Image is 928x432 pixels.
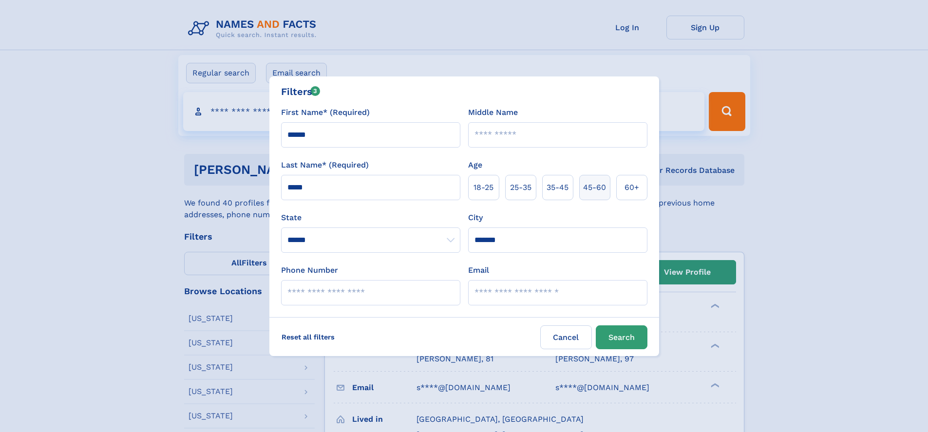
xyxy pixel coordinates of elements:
span: 35‑45 [547,182,568,193]
span: 60+ [625,182,639,193]
label: Phone Number [281,264,338,276]
div: Filters [281,84,321,99]
label: Last Name* (Required) [281,159,369,171]
span: 18‑25 [473,182,493,193]
label: Email [468,264,489,276]
span: 25‑35 [510,182,531,193]
label: First Name* (Required) [281,107,370,118]
label: Age [468,159,482,171]
label: Middle Name [468,107,518,118]
label: Reset all filters [275,325,341,349]
button: Search [596,325,647,349]
label: City [468,212,483,224]
label: State [281,212,460,224]
span: 45‑60 [583,182,606,193]
label: Cancel [540,325,592,349]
